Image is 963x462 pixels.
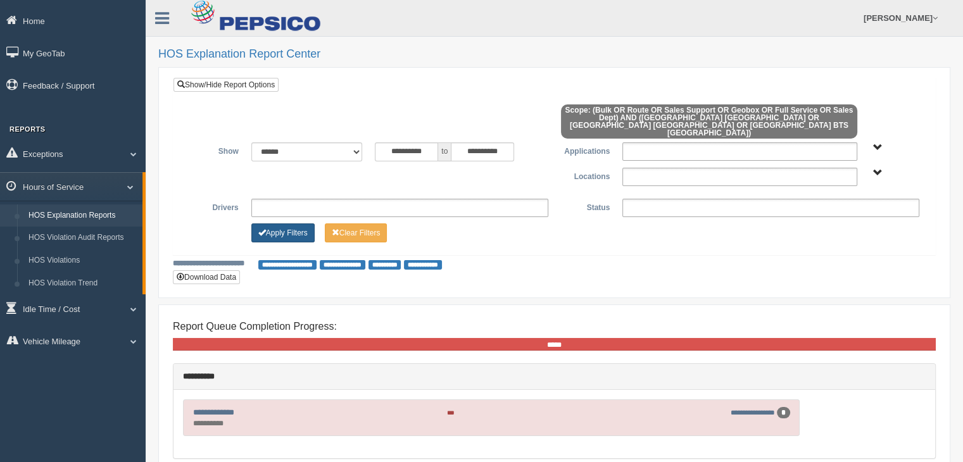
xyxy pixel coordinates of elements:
[438,142,451,161] span: to
[23,227,142,249] a: HOS Violation Audit Reports
[183,199,245,214] label: Drivers
[555,168,617,183] label: Locations
[173,78,279,92] a: Show/Hide Report Options
[23,204,142,227] a: HOS Explanation Reports
[555,199,617,214] label: Status
[173,270,240,284] button: Download Data
[173,321,936,332] h4: Report Queue Completion Progress:
[251,223,315,242] button: Change Filter Options
[555,142,617,158] label: Applications
[561,104,858,139] span: Scope: (Bulk OR Route OR Sales Support OR Geobox OR Full Service OR Sales Dept) AND ([GEOGRAPHIC_...
[158,48,950,61] h2: HOS Explanation Report Center
[23,249,142,272] a: HOS Violations
[325,223,387,242] button: Change Filter Options
[23,272,142,295] a: HOS Violation Trend
[183,142,245,158] label: Show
